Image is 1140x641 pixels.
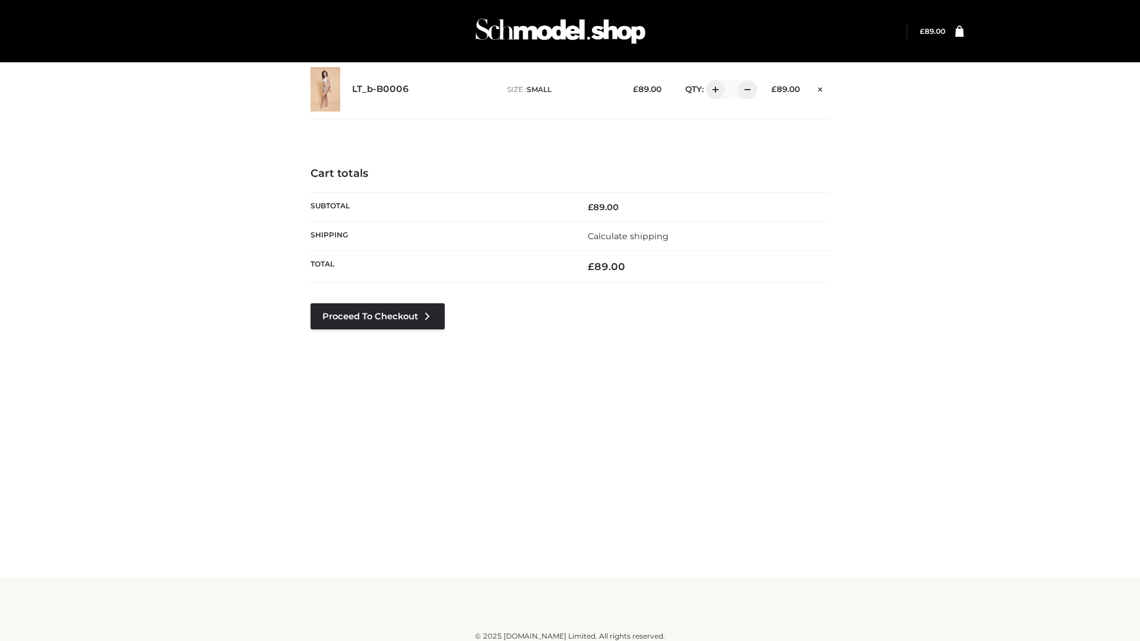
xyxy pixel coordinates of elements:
bdi: 89.00 [588,202,619,212]
a: £89.00 [920,27,945,36]
span: £ [588,261,594,272]
h4: Cart totals [311,167,829,180]
img: LT_b-B0006 - SMALL [311,67,340,112]
a: LT_b-B0006 [352,84,409,95]
div: QTY: [673,80,753,99]
a: Remove this item [812,80,829,96]
p: size : [507,84,615,95]
span: SMALL [527,85,552,94]
span: £ [771,84,777,94]
span: £ [633,84,638,94]
bdi: 89.00 [633,84,661,94]
a: Calculate shipping [588,231,669,242]
th: Total [311,251,570,283]
a: Proceed to Checkout [311,303,445,329]
bdi: 89.00 [920,27,945,36]
bdi: 89.00 [771,84,800,94]
th: Subtotal [311,192,570,221]
span: £ [920,27,924,36]
img: Schmodel Admin 964 [471,8,650,55]
th: Shipping [311,221,570,250]
span: £ [588,202,593,212]
bdi: 89.00 [588,261,625,272]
